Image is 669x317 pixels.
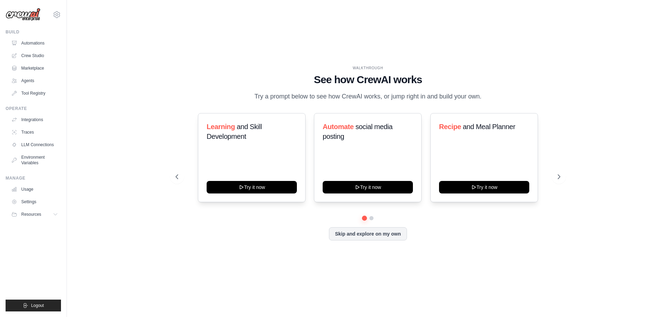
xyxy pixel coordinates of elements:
a: Settings [8,196,61,207]
span: and Meal Planner [463,123,515,130]
a: Automations [8,38,61,49]
button: Logout [6,300,61,311]
span: social media posting [323,123,393,140]
a: Traces [8,127,61,138]
button: Try it now [207,181,297,193]
button: Try it now [323,181,413,193]
a: Crew Studio [8,50,61,61]
span: Learning [207,123,235,130]
p: Try a prompt below to see how CrewAI works, or jump right in and build your own. [251,92,485,102]
div: Operate [6,106,61,111]
span: Logout [31,303,44,308]
div: Build [6,29,61,35]
a: LLM Connections [8,139,61,150]
div: Manage [6,175,61,181]
a: Tool Registry [8,88,61,99]
button: Resources [8,209,61,220]
a: Environment Variables [8,152,61,168]
h1: See how CrewAI works [176,73,560,86]
div: WALKTHROUGH [176,65,560,71]
a: Integrations [8,114,61,125]
img: Logo [6,8,40,21]
span: and Skill Development [207,123,262,140]
span: Automate [323,123,354,130]
a: Marketplace [8,63,61,74]
button: Skip and explore on my own [329,227,407,240]
a: Agents [8,75,61,86]
span: Recipe [439,123,461,130]
span: Resources [21,212,41,217]
button: Try it now [439,181,529,193]
a: Usage [8,184,61,195]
